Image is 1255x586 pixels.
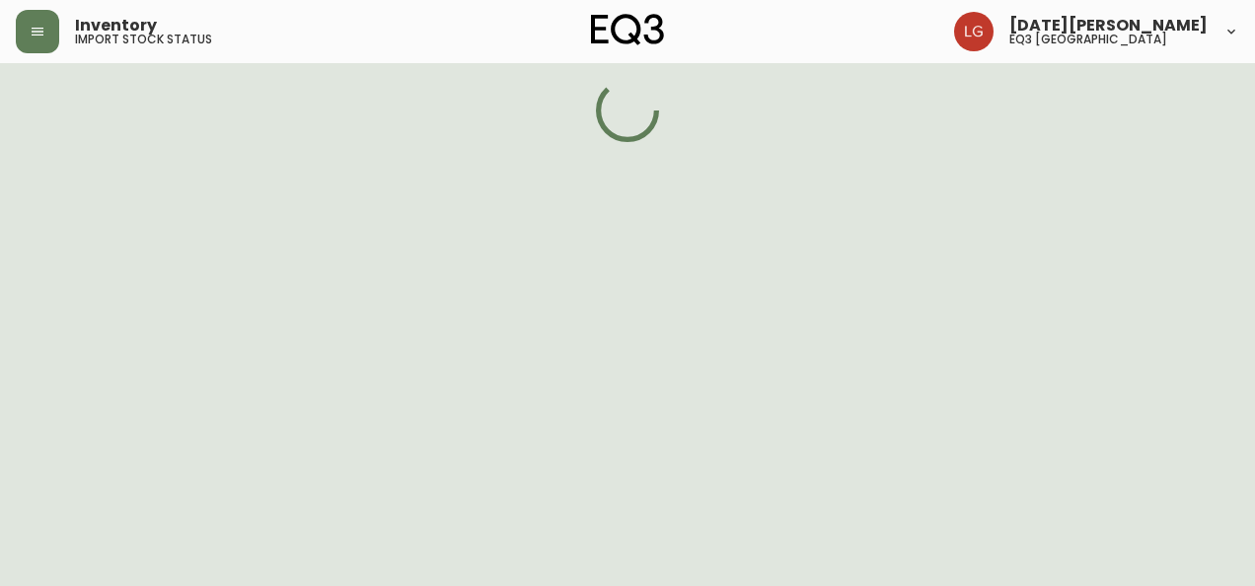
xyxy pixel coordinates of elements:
[75,34,212,45] h5: import stock status
[1009,34,1167,45] h5: eq3 [GEOGRAPHIC_DATA]
[75,18,157,34] span: Inventory
[954,12,994,51] img: 2638f148bab13be18035375ceda1d187
[1009,18,1208,34] span: [DATE][PERSON_NAME]
[591,14,664,45] img: logo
